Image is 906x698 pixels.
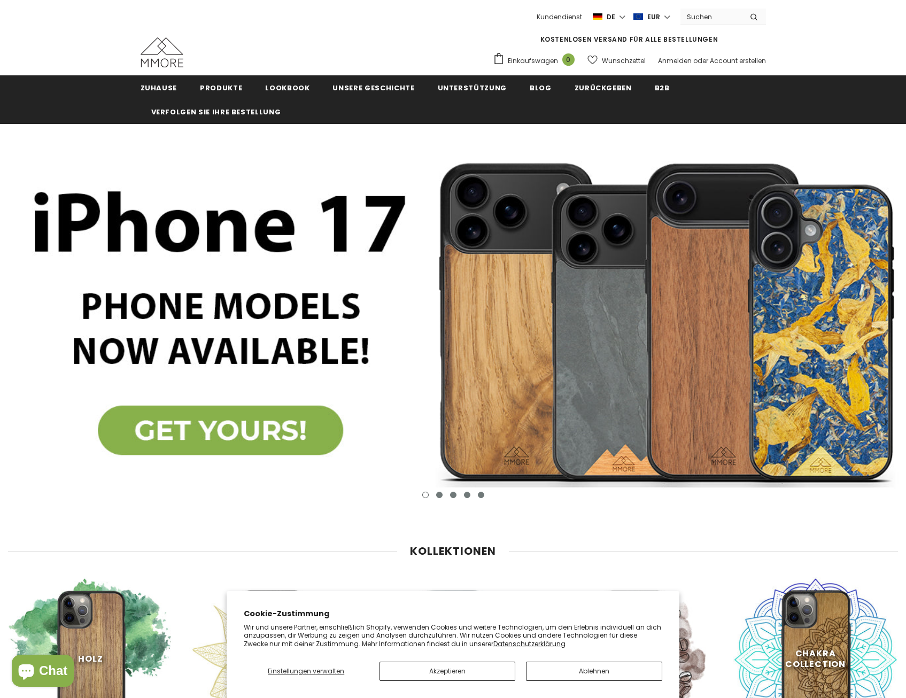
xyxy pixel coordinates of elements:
a: Anmelden [658,56,692,65]
a: Blog [530,75,552,99]
a: Account erstellen [710,56,766,65]
span: 0 [562,53,575,66]
a: Produkte [200,75,242,99]
span: Zurückgeben [575,83,632,93]
button: 5 [478,492,484,498]
button: 2 [436,492,443,498]
inbox-online-store-chat: Onlineshop-Chat von Shopify [9,655,77,689]
img: i-lang-2.png [593,12,602,21]
span: Lookbook [265,83,309,93]
a: Lookbook [265,75,309,99]
a: Datenschutzerklärung [493,639,566,648]
span: EUR [647,12,660,22]
span: Zuhause [141,83,177,93]
a: Verfolgen Sie Ihre Bestellung [151,99,281,123]
button: Ablehnen [526,662,662,681]
input: Search Site [680,9,742,25]
span: Wunschzettel [602,56,646,66]
span: Unterstützung [438,83,507,93]
span: Kollektionen [410,544,496,559]
p: Wir und unsere Partner, einschließlich Shopify, verwenden Cookies und weitere Technologien, um de... [244,623,663,648]
a: Unterstützung [438,75,507,99]
a: B2B [655,75,670,99]
span: oder [693,56,708,65]
button: 3 [450,492,456,498]
span: KOSTENLOSEN VERSAND FÜR ALLE BESTELLUNGEN [540,35,718,44]
span: Blog [530,83,552,93]
a: Unsere Geschichte [332,75,414,99]
span: de [607,12,615,22]
span: Unsere Geschichte [332,83,414,93]
a: Zurückgeben [575,75,632,99]
button: 4 [464,492,470,498]
img: MMORE Cases [141,37,183,67]
span: Einkaufswagen [508,56,558,66]
a: Zuhause [141,75,177,99]
span: Einstellungen verwalten [268,666,344,676]
span: Produkte [200,83,242,93]
h2: Cookie-Zustimmung [244,608,663,619]
a: Wunschzettel [587,51,646,70]
a: Einkaufswagen 0 [493,52,580,68]
span: Kundendienst [537,12,582,21]
button: Akzeptieren [380,662,516,681]
button: Einstellungen verwalten [244,662,369,681]
button: 1 [422,492,429,498]
span: B2B [655,83,670,93]
span: Verfolgen Sie Ihre Bestellung [151,107,281,117]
